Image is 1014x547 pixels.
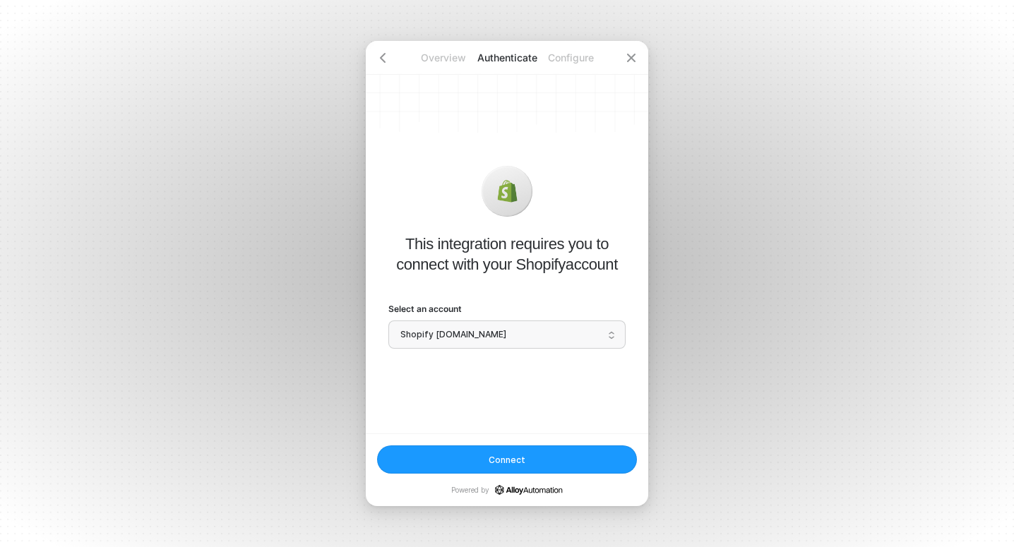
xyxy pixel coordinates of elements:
[495,485,563,495] a: icon-success
[388,234,626,275] p: This integration requires you to connect with your Shopify account
[496,180,518,203] img: icon
[377,445,637,474] button: Connect
[412,51,475,65] p: Overview
[475,51,539,65] p: Authenticate
[489,454,525,466] div: Connect
[626,52,637,64] span: icon-close
[539,51,602,65] p: Configure
[388,303,626,315] label: Select an account
[377,52,388,64] span: icon-arrow-left
[451,485,563,495] p: Powered by
[400,324,614,345] span: Shopify nispira-store.myshopify.com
